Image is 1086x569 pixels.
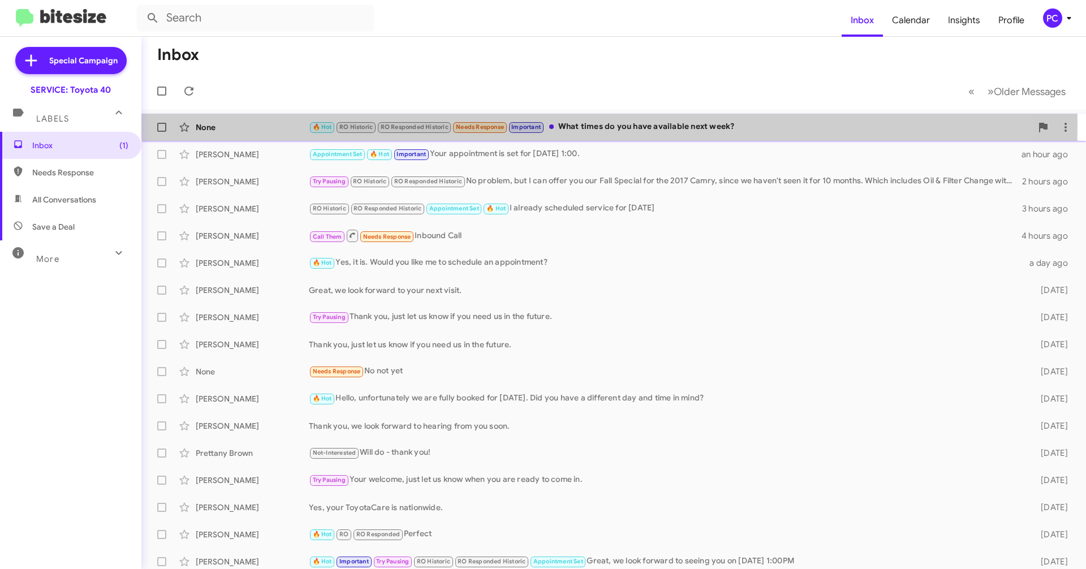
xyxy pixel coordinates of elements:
div: Perfect [309,528,1023,541]
input: Search [137,5,374,32]
div: [PERSON_NAME] [196,475,309,486]
a: Calendar [883,4,939,37]
span: 🔥 Hot [313,259,332,266]
div: Great, we look forward to seeing you on [DATE] 1:00PM [309,555,1023,568]
div: Hello, unfortunately we are fully booked for [DATE]. Did you have a different day and time in mind? [309,392,1023,405]
span: (1) [119,140,128,151]
div: [DATE] [1023,312,1077,323]
span: Older Messages [994,85,1066,98]
div: [DATE] [1023,447,1077,459]
div: [PERSON_NAME] [196,502,309,513]
div: [PERSON_NAME] [196,284,309,296]
div: [DATE] [1023,339,1077,350]
span: Special Campaign [49,55,118,66]
span: All Conversations [32,194,96,205]
div: I already scheduled service for [DATE] [309,202,1022,215]
div: 4 hours ago [1022,230,1077,242]
div: [DATE] [1023,366,1077,377]
span: RO Responded Historic [394,178,462,185]
div: Yes, it is. Would you like me to schedule an appointment? [309,256,1023,269]
div: Thank you, we look forward to hearing from you soon. [309,420,1023,432]
div: [PERSON_NAME] [196,420,309,432]
span: Call Them [313,233,342,240]
button: PC [1033,8,1074,28]
div: [PERSON_NAME] [196,176,309,187]
div: Will do - thank you! [309,446,1023,459]
div: None [196,122,309,133]
span: Appointment Set [313,150,363,158]
div: [PERSON_NAME] [196,149,309,160]
span: 🔥 Hot [370,150,389,158]
span: RO Historic [353,178,386,185]
div: Your appointment is set for [DATE] 1:00. [309,148,1022,161]
span: 🔥 Hot [313,123,332,131]
span: 🔥 Hot [486,205,506,212]
button: Next [981,80,1072,103]
div: [PERSON_NAME] [196,393,309,404]
span: Try Pausing [313,178,346,185]
div: [PERSON_NAME] [196,339,309,350]
span: Needs Response [456,123,504,131]
div: an hour ago [1022,149,1077,160]
span: Appointment Set [429,205,479,212]
span: RO Historic [417,558,450,565]
span: Appointment Set [533,558,583,565]
div: [DATE] [1023,529,1077,540]
div: What times do you have available next week? [309,120,1032,133]
div: 3 hours ago [1022,203,1077,214]
div: [PERSON_NAME] [196,312,309,323]
span: RO Responded Historic [354,205,421,212]
div: a day ago [1023,257,1077,269]
span: More [36,254,59,264]
span: Important [339,558,369,565]
div: [PERSON_NAME] [196,230,309,242]
div: [PERSON_NAME] [196,257,309,269]
div: Great, we look forward to your next visit. [309,284,1023,296]
div: [DATE] [1023,475,1077,486]
div: [PERSON_NAME] [196,203,309,214]
span: Important [511,123,541,131]
a: Insights [939,4,989,37]
div: Prettany Brown [196,447,309,459]
span: 🔥 Hot [313,531,332,538]
button: Previous [962,80,981,103]
div: [PERSON_NAME] [196,556,309,567]
span: Needs Response [363,233,411,240]
span: 🔥 Hot [313,395,332,402]
span: 🔥 Hot [313,558,332,565]
a: Inbox [842,4,883,37]
span: Labels [36,114,69,124]
span: RO Historic [313,205,346,212]
span: Important [397,150,426,158]
span: « [968,84,975,98]
span: Try Pausing [313,476,346,484]
div: [DATE] [1023,393,1077,404]
div: Thank you, just let us know if you need us in the future. [309,311,1023,324]
div: PC [1043,8,1062,28]
span: Needs Response [313,368,361,375]
a: Special Campaign [15,47,127,74]
span: RO Responded Historic [381,123,449,131]
span: RO Responded Historic [458,558,525,565]
span: Save a Deal [32,221,75,232]
span: RO [339,531,348,538]
div: No not yet [309,365,1023,378]
div: SERVICE: Toyota 40 [31,84,111,96]
span: » [988,84,994,98]
span: Inbox [32,140,128,151]
span: Try Pausing [313,313,346,321]
div: Thank you, just let us know if you need us in the future. [309,339,1023,350]
a: Profile [989,4,1033,37]
div: None [196,366,309,377]
div: [DATE] [1023,502,1077,513]
div: 2 hours ago [1022,176,1077,187]
span: Not-Interested [313,449,356,456]
span: RO Responded [356,531,400,538]
div: [DATE] [1023,420,1077,432]
div: Inbound Call [309,229,1022,243]
div: [PERSON_NAME] [196,529,309,540]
